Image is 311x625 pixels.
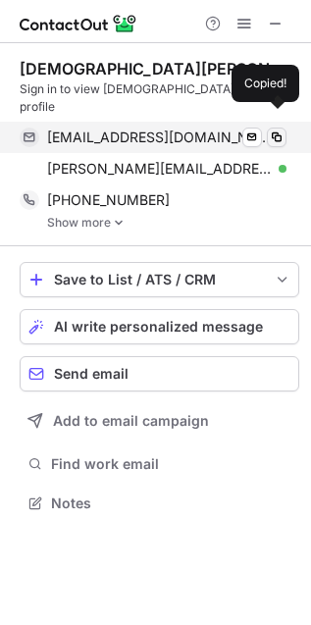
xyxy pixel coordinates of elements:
span: [PHONE_NUMBER] [47,191,170,209]
img: - [113,216,125,230]
div: Save to List / ATS / CRM [54,272,265,287]
button: AI write personalized message [20,309,299,344]
span: Notes [51,495,291,512]
a: Show more [47,216,299,230]
button: Find work email [20,450,299,478]
span: [EMAIL_ADDRESS][DOMAIN_NAME] [47,129,272,146]
button: Add to email campaign [20,403,299,439]
img: ContactOut v5.3.10 [20,12,137,35]
span: [PERSON_NAME][EMAIL_ADDRESS][DOMAIN_NAME] [47,160,272,178]
button: Send email [20,356,299,391]
span: AI write personalized message [54,319,263,335]
span: Add to email campaign [53,413,209,429]
button: save-profile-one-click [20,262,299,297]
span: Send email [54,366,129,382]
div: Sign in to view [DEMOGRAPHIC_DATA]’s full profile [20,80,299,116]
button: Notes [20,490,299,517]
div: [DEMOGRAPHIC_DATA][PERSON_NAME] [20,59,299,78]
span: Find work email [51,455,291,473]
